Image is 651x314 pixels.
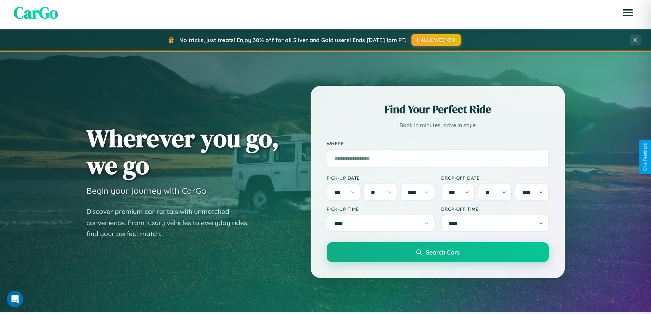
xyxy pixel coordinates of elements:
[327,175,434,181] label: Pick-up Date
[14,1,58,24] span: CarGo
[441,206,549,212] label: Drop-off Time
[86,186,206,196] h3: Begin your journey with CarGo
[618,3,637,22] button: Open menu
[179,37,406,43] span: No tricks, just treats! Enjoy 30% off for all Silver and Gold users! Ends [DATE] 1pm PT.
[7,291,23,307] iframe: Intercom live chat
[327,206,434,212] label: Pick-up Time
[426,248,460,256] span: Search Cars
[327,242,549,262] button: Search Cars
[86,206,257,240] p: Discover premium car rentals with unmatched convenience. From luxury vehicles to everyday rides, ...
[441,175,549,181] label: Drop-off Date
[411,34,461,46] button: HALLOWEEN30
[643,143,648,171] div: Give Feedback
[86,125,279,179] h1: Wherever you go, we go
[327,140,549,146] label: Where
[327,120,549,130] p: Book in minutes, drive in style
[327,102,549,117] h2: Find Your Perfect Ride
